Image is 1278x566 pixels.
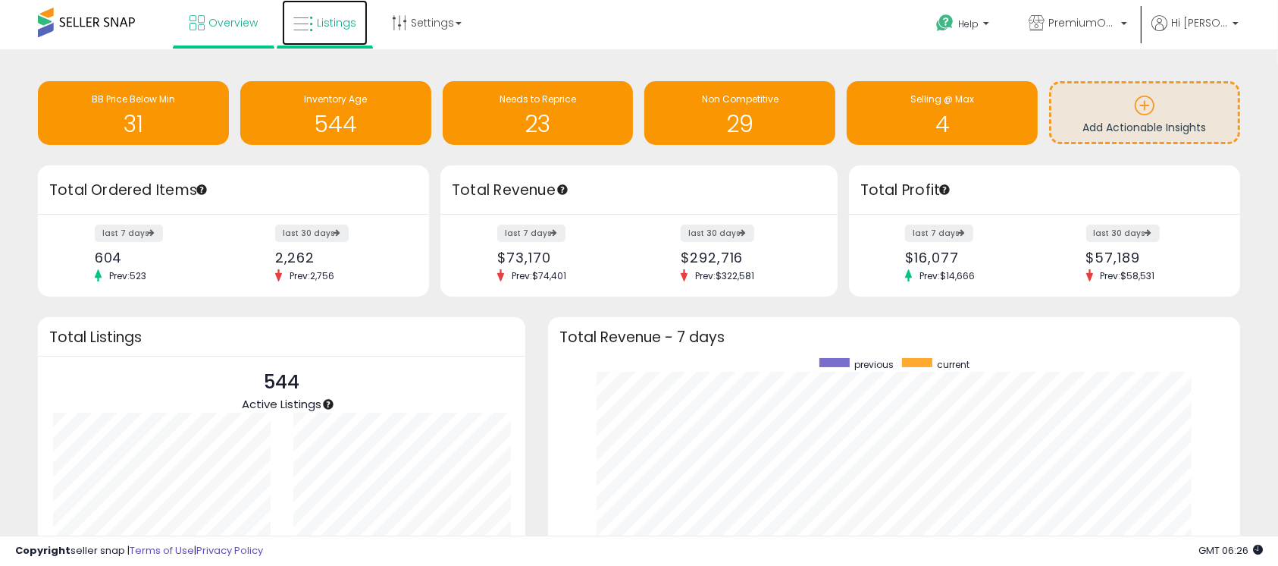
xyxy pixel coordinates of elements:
[15,544,263,558] div: seller snap | |
[275,250,403,266] div: 2,262
[317,15,356,30] span: Listings
[1086,225,1160,242] label: last 30 days
[38,81,229,145] a: BB Price Below Min 31
[1086,250,1214,266] div: $57,189
[248,112,424,137] h1: 544
[240,81,431,145] a: Inventory Age 544
[681,250,811,266] div: $292,716
[556,183,569,197] div: Tooltip anchor
[910,93,974,105] span: Selling @ Max
[49,332,514,343] h3: Total Listings
[644,81,835,145] a: Non Competitive 29
[15,543,70,558] strong: Copyright
[95,250,222,266] div: 604
[242,396,321,412] span: Active Listings
[443,81,634,145] a: Needs to Reprice 23
[1083,120,1207,135] span: Add Actionable Insights
[208,15,258,30] span: Overview
[452,180,826,201] h3: Total Revenue
[702,93,778,105] span: Non Competitive
[559,332,1229,343] h3: Total Revenue - 7 days
[45,112,221,137] h1: 31
[49,180,418,201] h3: Total Ordered Items
[497,225,565,242] label: last 7 days
[242,368,321,397] p: 544
[1048,15,1117,30] span: PremiumOutdoorGrills
[196,543,263,558] a: Privacy Policy
[860,180,1229,201] h3: Total Profit
[652,112,828,137] h1: 29
[935,14,954,33] i: Get Help
[92,93,175,105] span: BB Price Below Min
[195,183,208,197] div: Tooltip anchor
[304,93,367,105] span: Inventory Age
[504,269,574,282] span: Prev: $74,401
[905,250,1032,266] div: $16,077
[854,112,1030,137] h1: 4
[450,112,626,137] h1: 23
[1171,15,1228,30] span: Hi [PERSON_NAME]
[1151,15,1239,49] a: Hi [PERSON_NAME]
[500,93,576,105] span: Needs to Reprice
[847,81,1038,145] a: Selling @ Max 4
[497,250,628,266] div: $73,170
[1198,543,1263,558] span: 2025-08-14 06:26 GMT
[681,225,754,242] label: last 30 days
[938,358,970,371] span: current
[688,269,762,282] span: Prev: $322,581
[958,17,979,30] span: Help
[924,2,1004,49] a: Help
[1093,269,1163,282] span: Prev: $58,531
[912,269,982,282] span: Prev: $14,666
[905,225,973,242] label: last 7 days
[282,269,342,282] span: Prev: 2,756
[275,225,349,242] label: last 30 days
[1051,83,1238,142] a: Add Actionable Insights
[321,398,335,411] div: Tooltip anchor
[855,358,894,371] span: previous
[95,225,163,242] label: last 7 days
[130,543,194,558] a: Terms of Use
[938,183,951,197] div: Tooltip anchor
[102,269,154,282] span: Prev: 523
